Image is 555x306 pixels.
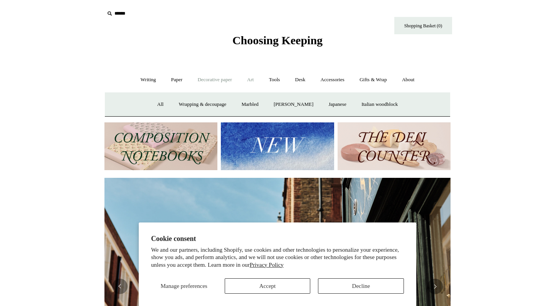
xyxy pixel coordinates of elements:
[394,17,452,34] a: Shopping Basket (0)
[235,94,266,115] a: Marbled
[321,94,353,115] a: Japanese
[151,278,217,294] button: Manage preferences
[134,70,163,90] a: Writing
[112,279,128,294] button: Previous
[288,70,313,90] a: Desk
[151,246,404,269] p: We and our partners, including Shopify, use cookies and other technologies to personalize your ex...
[427,279,443,294] button: Next
[355,94,405,115] a: Italian woodblock
[314,70,351,90] a: Accessories
[161,283,207,289] span: Manage preferences
[240,70,261,90] a: Art
[151,235,404,243] h2: Cookie consent
[225,278,311,294] button: Accept
[221,122,334,171] img: New.jpg__PID:f73bdf93-380a-4a35-bcfe-7823039498e1
[338,122,451,171] img: The Deli Counter
[395,70,422,90] a: About
[232,40,323,45] a: Choosing Keeping
[164,70,190,90] a: Paper
[250,262,284,268] a: Privacy Policy
[318,278,404,294] button: Decline
[172,94,234,115] a: Wrapping & decoupage
[262,70,287,90] a: Tools
[191,70,239,90] a: Decorative paper
[150,94,171,115] a: All
[353,70,394,90] a: Gifts & Wrap
[267,94,320,115] a: [PERSON_NAME]
[104,122,217,171] img: 202302 Composition ledgers.jpg__PID:69722ee6-fa44-49dd-a067-31375e5d54ec
[232,34,323,47] span: Choosing Keeping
